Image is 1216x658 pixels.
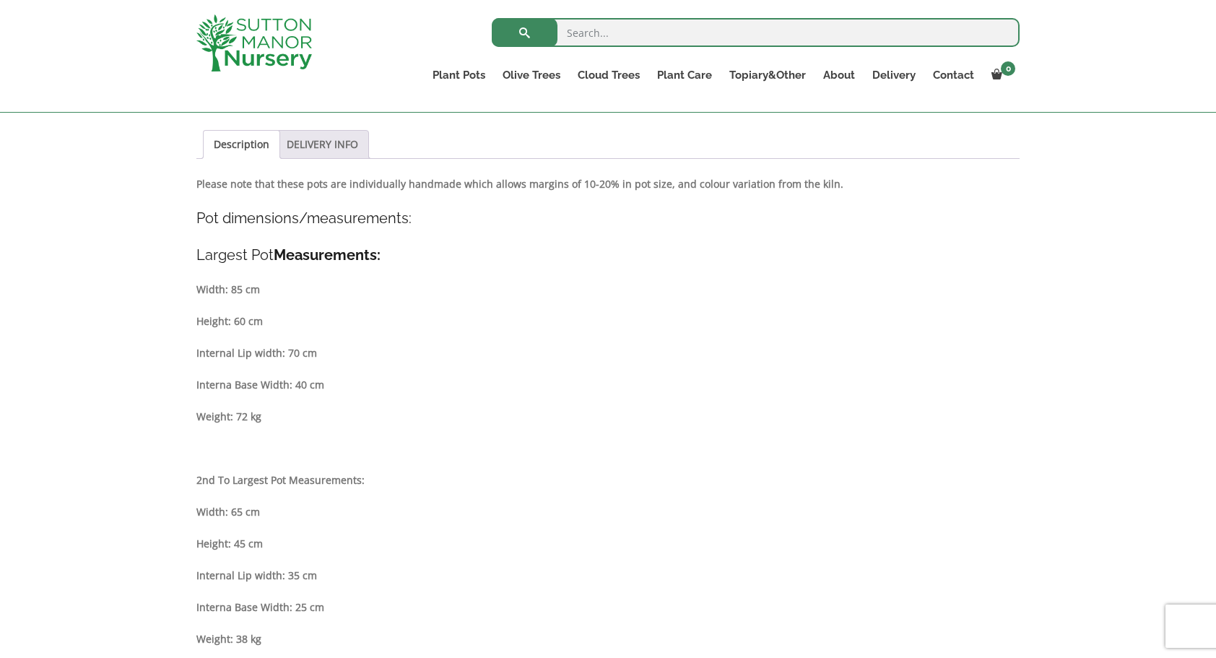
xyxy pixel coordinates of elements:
strong: Weight: 38 kg [196,632,261,646]
img: logo [196,14,312,72]
strong: Measurements: [274,246,381,264]
a: DELIVERY INFO [287,131,358,158]
a: Olive Trees [494,65,569,85]
strong: Height: 45 cm [196,537,263,550]
strong: Height: 60 cm [196,314,263,328]
a: Topiary&Other [721,65,815,85]
a: Plant Care [648,65,721,85]
a: About [815,65,864,85]
a: 0 [983,65,1020,85]
strong: 2nd To Largest Pot Measurements: [196,473,365,487]
a: Plant Pots [424,65,494,85]
span: 0 [1001,61,1015,76]
a: Contact [924,65,983,85]
strong: Internal Lip width: 35 cm [196,568,317,582]
strong: Width: 85 cm [196,282,260,296]
h4: Pot dimensions/measurements: [196,207,1020,230]
strong: Internal Lip width: 70 cm [196,346,317,360]
input: Search... [492,18,1020,47]
a: Description [214,131,269,158]
strong: Please note that these pots are individually handmade which allows margins of 10-20% in pot size,... [196,177,843,191]
a: Delivery [864,65,924,85]
strong: Interna Base Width: 25 cm [196,600,324,614]
strong: Interna Base Width: 40 cm [196,378,324,391]
strong: Weight: 72 kg [196,410,261,423]
h4: Largest Pot [196,244,1020,267]
strong: Width: 65 cm [196,505,260,519]
a: Cloud Trees [569,65,648,85]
